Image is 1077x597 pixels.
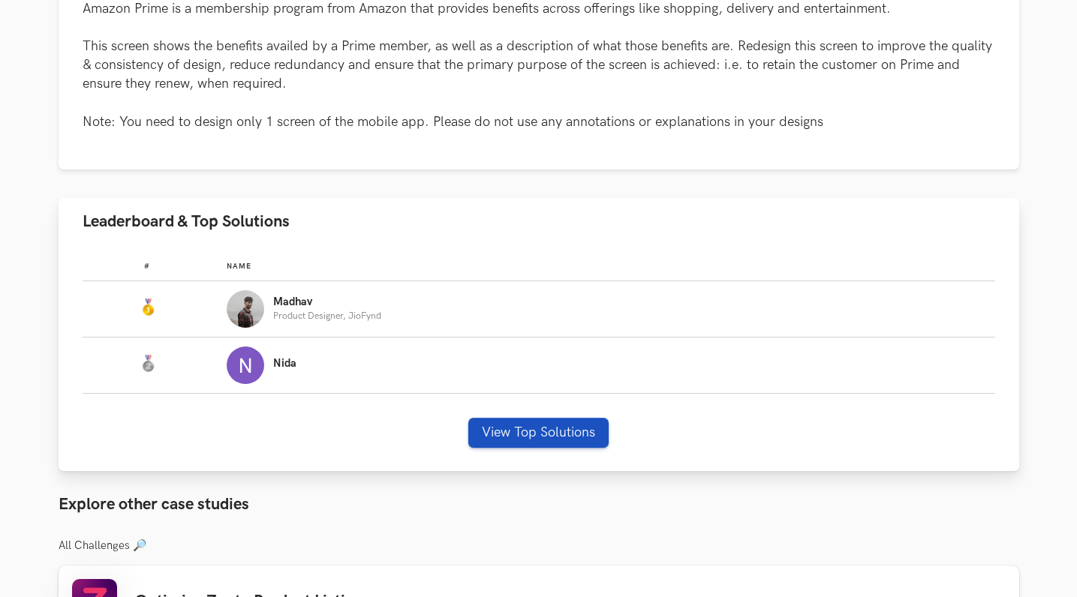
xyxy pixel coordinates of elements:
[273,296,381,308] p: Madhav
[59,539,1019,553] h3: All Challenges 🔎
[227,290,264,328] img: Profile photo
[83,250,995,394] table: Leaderboard
[273,358,296,370] p: Nida
[139,355,157,373] img: Silver Medal
[59,245,1019,472] div: Leaderboard & Top Solutions
[83,211,290,232] span: Leaderboard & Top Solutions
[59,495,1019,514] h3: Explore other case studies
[139,298,157,316] img: Gold Medal
[59,198,1019,245] button: Leaderboard & Top Solutions
[468,418,609,448] button: View Top Solutions
[227,262,251,271] span: Name
[227,346,264,384] img: Profile photo
[273,311,381,321] p: Product Designer, JioFynd
[144,262,150,271] span: #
